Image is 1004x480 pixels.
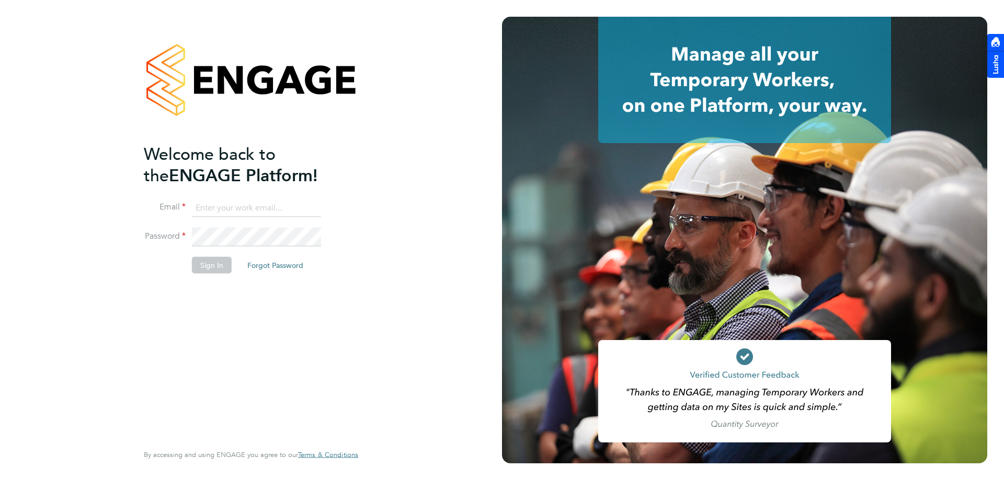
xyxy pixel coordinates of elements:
[192,256,232,273] button: Sign In
[192,198,321,217] input: Enter your work email...
[239,256,312,273] button: Forgot Password
[144,143,348,186] h2: ENGAGE Platform!
[144,450,358,459] span: By accessing and using ENGAGE you agree to our
[144,231,186,242] label: Password
[144,202,186,213] label: Email
[144,144,276,185] span: Welcome back to the
[298,451,358,459] a: Terms & Conditions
